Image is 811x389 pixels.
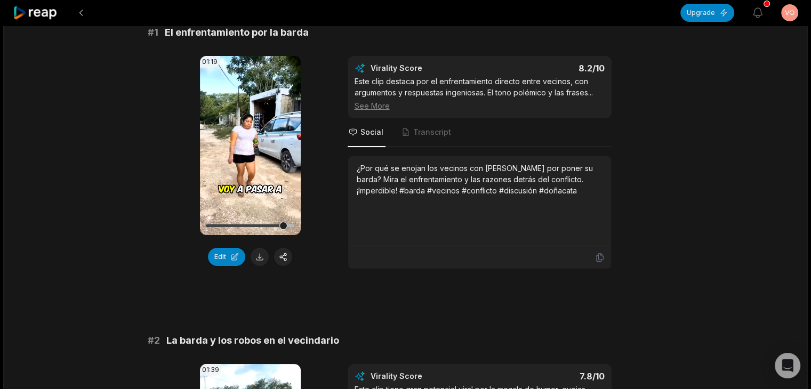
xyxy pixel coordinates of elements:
[166,333,339,348] span: La barda y los robos en el vecindario
[490,371,605,382] div: 7.8 /10
[371,371,485,382] div: Virality Score
[680,4,734,22] button: Upgrade
[148,333,160,348] span: # 2
[775,353,800,378] div: Open Intercom Messenger
[355,100,605,111] div: See More
[413,127,451,137] span: Transcript
[208,248,245,266] button: Edit
[348,118,612,147] nav: Tabs
[357,163,603,196] div: ¿Por qué se enojan los vecinos con [PERSON_NAME] por poner su barda? Mira el enfrentamiento y las...
[148,25,158,40] span: # 1
[165,25,309,40] span: El enfrentamiento por la barda
[355,76,605,111] div: Este clip destaca por el enfrentamiento directo entre vecinos, con argumentos y respuestas ingeni...
[371,63,485,74] div: Virality Score
[200,56,301,235] video: Your browser does not support mp4 format.
[490,63,605,74] div: 8.2 /10
[360,127,383,137] span: Social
